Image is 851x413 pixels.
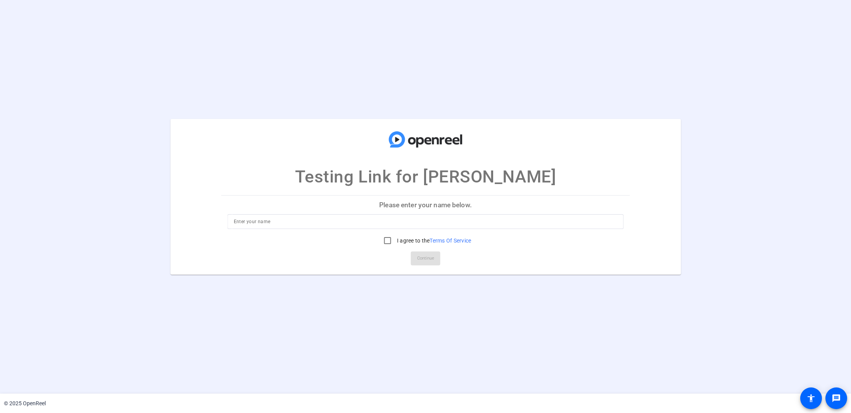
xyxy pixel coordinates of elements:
[832,394,841,403] mat-icon: message
[234,217,618,226] input: Enter your name
[395,237,471,244] label: I agree to the
[4,399,46,408] div: © 2025 OpenReel
[430,237,471,244] a: Terms Of Service
[221,196,630,214] p: Please enter your name below.
[295,164,556,189] p: Testing Link for [PERSON_NAME]
[387,127,464,152] img: company-logo
[806,394,816,403] mat-icon: accessibility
